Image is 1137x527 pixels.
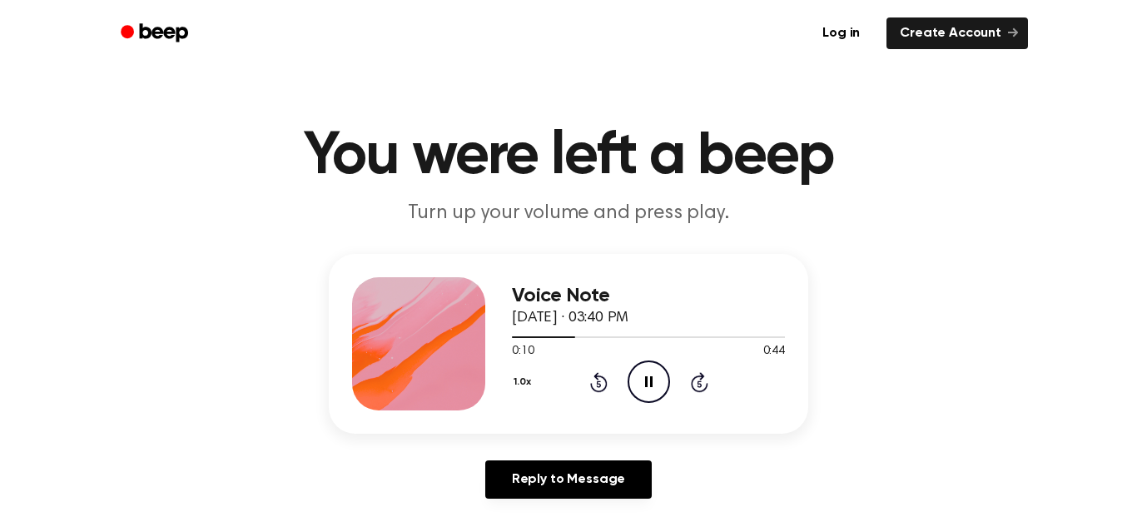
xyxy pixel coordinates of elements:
[763,343,785,360] span: 0:44
[512,368,537,396] button: 1.0x
[109,17,203,50] a: Beep
[485,460,652,499] a: Reply to Message
[512,311,628,326] span: [DATE] · 03:40 PM
[806,14,876,52] a: Log in
[249,200,888,227] p: Turn up your volume and press play.
[886,17,1028,49] a: Create Account
[512,285,785,307] h3: Voice Note
[512,343,534,360] span: 0:10
[142,127,995,186] h1: You were left a beep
